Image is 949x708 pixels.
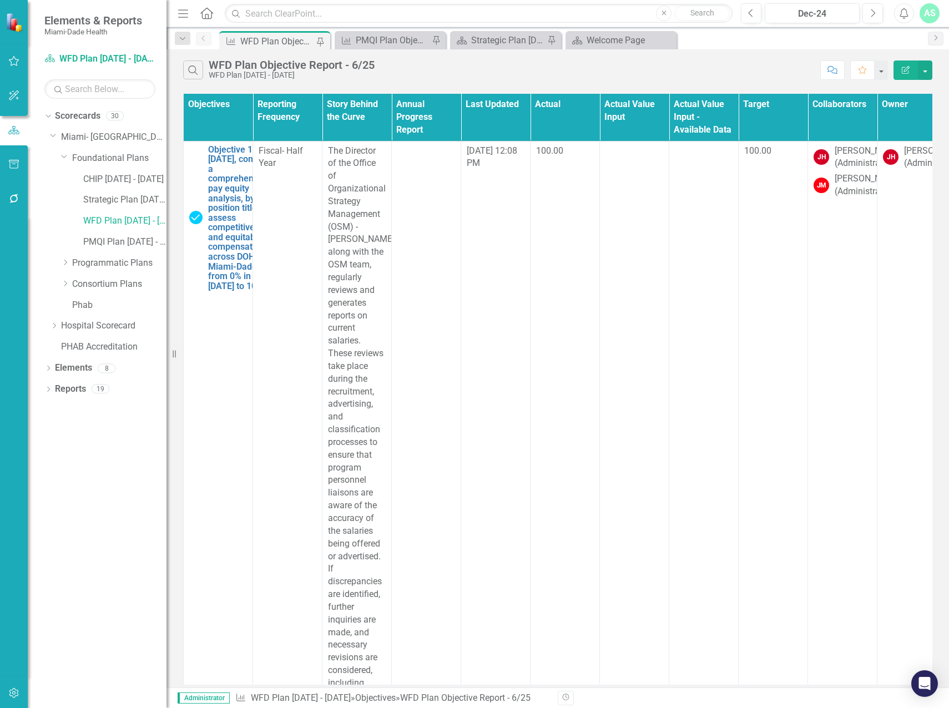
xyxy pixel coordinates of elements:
[251,692,351,703] a: WFD Plan [DATE] - [DATE]
[235,692,549,705] div: » »
[83,236,166,249] a: PMQI Plan [DATE] - [DATE]
[883,149,898,165] div: JH
[835,173,901,198] div: [PERSON_NAME] (Administration)
[44,79,155,99] input: Search Below...
[189,211,203,224] img: Complete
[835,145,901,170] div: [PERSON_NAME] (Administration)
[240,34,314,48] div: WFD Plan Objective Report - 6/25
[44,27,142,36] small: Miami-Dade Health
[72,257,166,270] a: Programmatic Plans
[92,385,109,394] div: 19
[814,178,829,193] div: JM
[106,112,124,121] div: 30
[536,145,563,156] span: 100.00
[209,59,375,71] div: WFD Plan Objective Report - 6/25
[920,3,940,23] button: AS
[209,71,375,79] div: WFD Plan [DATE] - [DATE]
[55,383,86,396] a: Reports
[467,145,524,170] div: [DATE] 12:08 PM
[400,692,531,703] div: WFD Plan Objective Report - 6/25
[6,13,25,32] img: ClearPoint Strategy
[83,215,166,227] a: WFD Plan [DATE] - [DATE]
[814,149,829,165] div: JH
[911,670,938,697] div: Open Intercom Messenger
[355,692,396,703] a: Objectives
[61,320,166,332] a: Hospital Scorecard
[568,33,674,47] a: Welcome Page
[61,341,166,353] a: PHAB Accreditation
[61,131,166,144] a: Miami- [GEOGRAPHIC_DATA]
[44,53,155,65] a: WFD Plan [DATE] - [DATE]
[356,33,429,47] div: PMQI Plan Objective Report - 6/25
[83,194,166,206] a: Strategic Plan [DATE] - [DATE]
[453,33,544,47] a: Strategic Plan [DATE]-[DATE]
[690,8,714,17] span: Search
[765,3,860,23] button: Dec-24
[769,7,856,21] div: Dec-24
[225,4,733,23] input: Search ClearPoint...
[98,363,115,373] div: 8
[72,299,166,312] a: Phab
[259,145,316,170] div: Fiscal- Half Year
[72,278,166,291] a: Consortium Plans
[72,152,166,165] a: Foundational Plans
[337,33,429,47] a: PMQI Plan Objective Report - 6/25
[55,362,92,375] a: Elements
[744,145,771,156] span: 100.00
[55,110,100,123] a: Scorecards
[587,33,674,47] div: Welcome Page
[83,173,166,186] a: CHIP [DATE] - [DATE]
[471,33,544,47] div: Strategic Plan [DATE]-[DATE]
[674,6,730,21] button: Search
[178,692,230,704] span: Administrator
[208,145,274,291] a: Objective 1: By [DATE], conduct a comprehensive pay equity analysis, by position title, to assess...
[44,14,142,27] span: Elements & Reports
